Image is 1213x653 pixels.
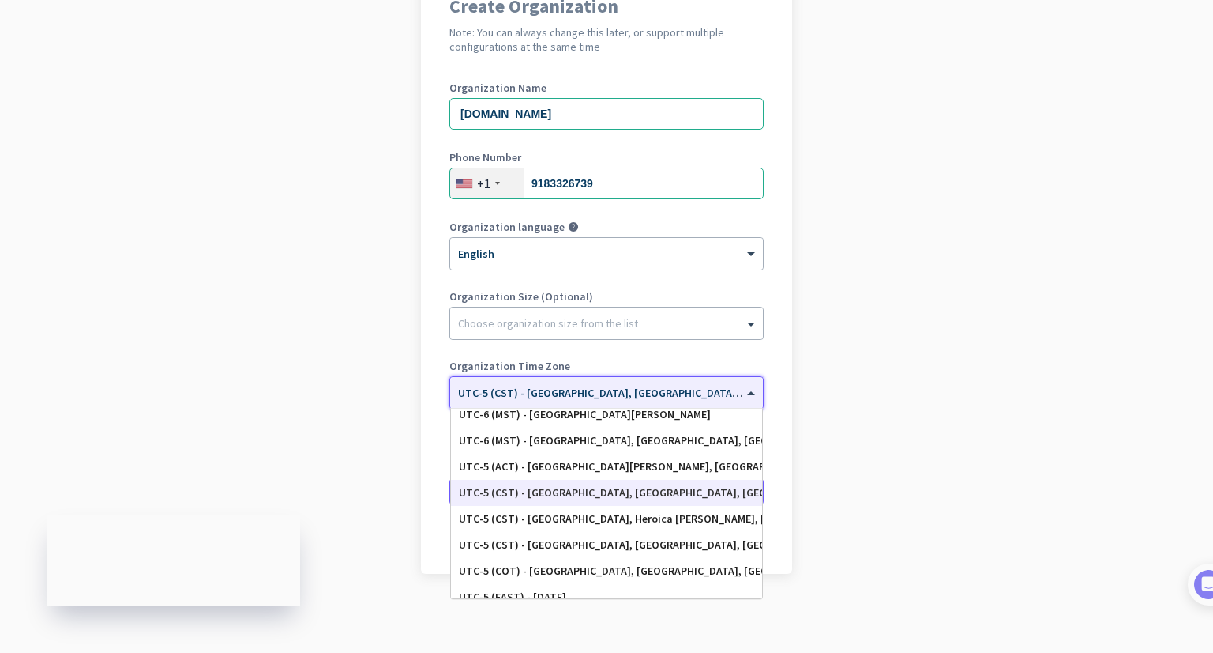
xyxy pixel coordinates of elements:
[449,168,764,199] input: 201-555-0123
[449,221,565,232] label: Organization language
[449,98,764,130] input: What is the name of your organization?
[47,515,300,606] iframe: Insightful Status
[459,591,754,604] div: UTC-5 (EAST) - [DATE]
[568,221,579,232] i: help
[459,512,754,526] div: UTC-5 (CST) - [GEOGRAPHIC_DATA], Heroica [PERSON_NAME], [GEOGRAPHIC_DATA], [GEOGRAPHIC_DATA]
[449,360,764,372] label: Organization Time Zone
[459,486,754,500] div: UTC-5 (CST) - [GEOGRAPHIC_DATA], [GEOGRAPHIC_DATA], [GEOGRAPHIC_DATA], [GEOGRAPHIC_DATA]
[449,534,764,545] div: Go back
[449,82,764,93] label: Organization Name
[459,408,754,421] div: UTC-6 (MST) - [GEOGRAPHIC_DATA][PERSON_NAME]
[459,434,754,447] div: UTC-6 (MST) - [GEOGRAPHIC_DATA], [GEOGRAPHIC_DATA], [GEOGRAPHIC_DATA], [US_STATE][GEOGRAPHIC_DATA]
[449,152,764,163] label: Phone Number
[449,291,764,302] label: Organization Size (Optional)
[449,477,764,506] button: Create Organization
[451,409,762,598] div: Options List
[459,564,754,578] div: UTC-5 (COT) - [GEOGRAPHIC_DATA], [GEOGRAPHIC_DATA], [GEOGRAPHIC_DATA], [GEOGRAPHIC_DATA]
[449,25,764,54] h2: Note: You can always change this later, or support multiple configurations at the same time
[459,538,754,552] div: UTC-5 (CST) - [GEOGRAPHIC_DATA], [GEOGRAPHIC_DATA], [GEOGRAPHIC_DATA], [GEOGRAPHIC_DATA]
[477,176,490,191] div: +1
[459,460,754,474] div: UTC-5 (ACT) - [GEOGRAPHIC_DATA][PERSON_NAME], [GEOGRAPHIC_DATA], Senador [PERSON_NAME], [PERSON_N...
